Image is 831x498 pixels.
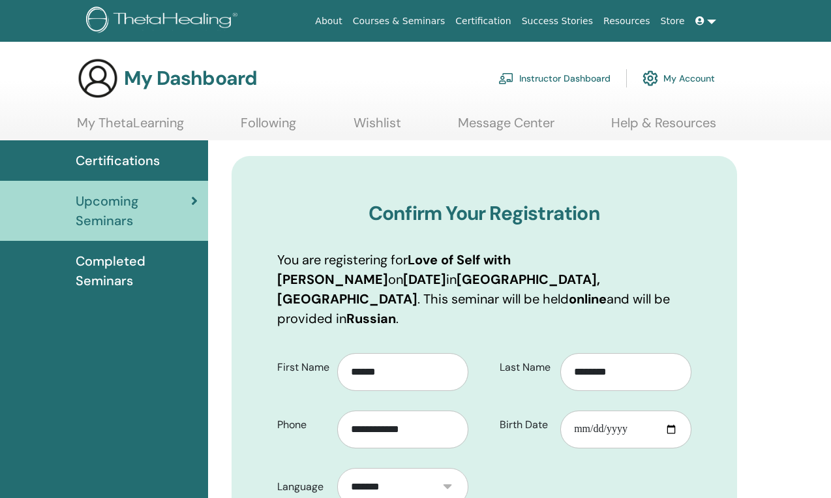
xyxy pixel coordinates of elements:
[76,151,160,170] span: Certifications
[450,9,516,33] a: Certification
[611,115,716,140] a: Help & Resources
[124,67,257,90] h3: My Dashboard
[77,57,119,99] img: generic-user-icon.jpg
[354,115,401,140] a: Wishlist
[76,191,191,230] span: Upcoming Seminars
[642,67,658,89] img: cog.svg
[277,250,692,328] p: You are registering for on in . This seminar will be held and will be provided in .
[569,290,607,307] b: online
[598,9,656,33] a: Resources
[277,202,692,225] h3: Confirm Your Registration
[458,115,554,140] a: Message Center
[346,310,396,327] b: Russian
[490,355,560,380] label: Last Name
[241,115,296,140] a: Following
[490,412,560,437] label: Birth Date
[267,412,338,437] label: Phone
[642,64,715,93] a: My Account
[310,9,347,33] a: About
[498,64,611,93] a: Instructor Dashboard
[76,251,198,290] span: Completed Seminars
[517,9,598,33] a: Success Stories
[498,72,514,84] img: chalkboard-teacher.svg
[656,9,690,33] a: Store
[403,271,446,288] b: [DATE]
[86,7,242,36] img: logo.png
[348,9,451,33] a: Courses & Seminars
[77,115,184,140] a: My ThetaLearning
[267,355,338,380] label: First Name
